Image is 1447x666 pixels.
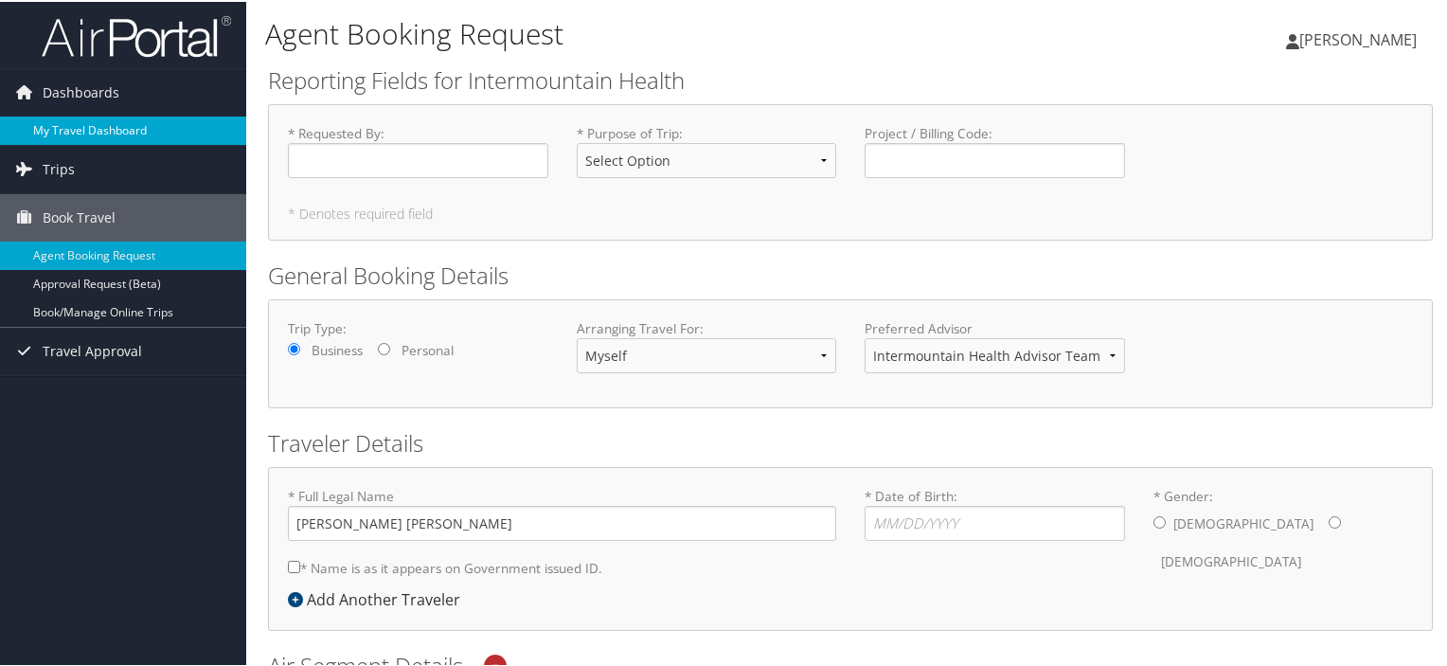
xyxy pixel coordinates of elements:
h2: Reporting Fields for Intermountain Health [268,63,1433,95]
label: * Purpose of Trip : [577,122,837,191]
label: Business [312,339,363,358]
h5: * Denotes required field [288,206,1413,219]
label: * Date of Birth: [865,485,1125,539]
h2: General Booking Details [268,258,1433,290]
h1: Agent Booking Request [265,12,1045,52]
label: [DEMOGRAPHIC_DATA] [1173,504,1313,540]
h2: Traveler Details [268,425,1433,458]
span: [PERSON_NAME] [1299,27,1417,48]
label: [DEMOGRAPHIC_DATA] [1161,542,1301,578]
label: * Name is as it appears on Government issued ID. [288,549,602,584]
input: * Requested By: [288,141,548,176]
label: Arranging Travel For: [577,317,837,336]
span: Trips [43,144,75,191]
img: airportal-logo.png [42,12,231,57]
input: * Name is as it appears on Government issued ID. [288,559,300,571]
span: Book Travel [43,192,116,240]
input: * Gender:[DEMOGRAPHIC_DATA][DEMOGRAPHIC_DATA] [1153,514,1166,527]
label: * Gender: [1153,485,1414,579]
label: Preferred Advisor [865,317,1125,336]
select: * Purpose of Trip: [577,141,837,176]
input: Project / Billing Code: [865,141,1125,176]
label: Personal [402,339,454,358]
span: Travel Approval [43,326,142,373]
input: * Date of Birth: [865,504,1125,539]
label: * Requested By : [288,122,548,176]
a: [PERSON_NAME] [1286,9,1436,66]
span: Dashboards [43,67,119,115]
label: Trip Type: [288,317,548,336]
input: * Full Legal Name [288,504,836,539]
div: Add Another Traveler [288,586,470,609]
input: * Gender:[DEMOGRAPHIC_DATA][DEMOGRAPHIC_DATA] [1329,514,1341,527]
label: * Full Legal Name [288,485,836,539]
label: Project / Billing Code : [865,122,1125,176]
